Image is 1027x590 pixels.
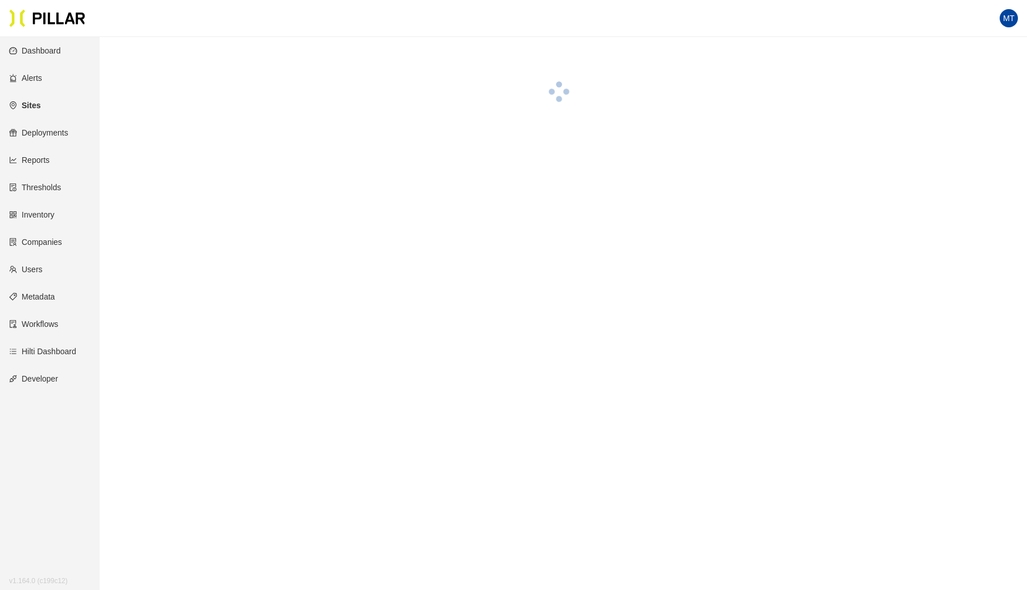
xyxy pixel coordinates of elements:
[9,210,55,219] a: qrcodeInventory
[9,101,40,110] a: environmentSites
[9,183,61,192] a: exceptionThresholds
[9,128,68,137] a: giftDeployments
[9,46,61,55] a: dashboardDashboard
[9,73,42,83] a: alertAlerts
[9,292,55,301] a: tagMetadata
[9,265,43,274] a: teamUsers
[9,374,58,383] a: apiDeveloper
[9,9,85,27] img: Pillar Technologies
[9,155,50,165] a: line-chartReports
[9,319,58,329] a: auditWorkflows
[9,237,62,247] a: solutionCompanies
[9,347,76,356] a: barsHilti Dashboard
[1003,9,1014,27] span: MT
